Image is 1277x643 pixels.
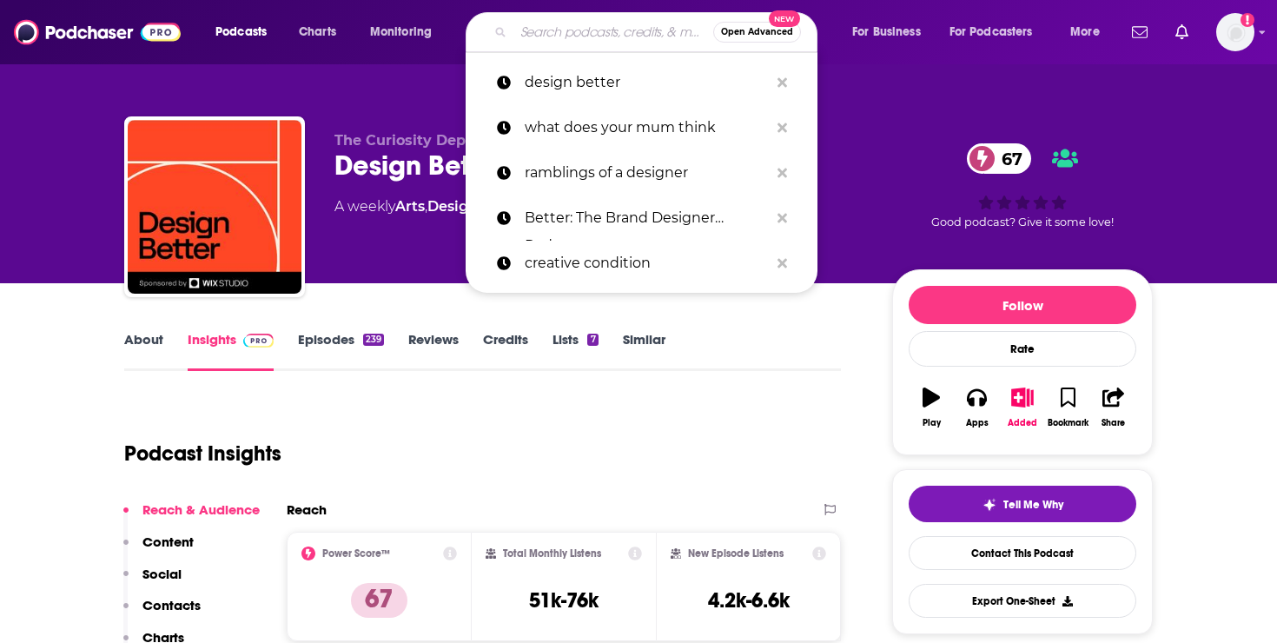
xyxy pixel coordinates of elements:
[503,547,601,560] h2: Total Monthly Listens
[142,534,194,550] p: Content
[1216,13,1254,51] span: Logged in as redsetterpr
[1003,498,1063,512] span: Tell Me Why
[123,501,260,534] button: Reach & Audience
[1091,376,1136,439] button: Share
[525,150,769,196] p: ramblings of a designer
[688,547,784,560] h2: New Episode Listens
[358,18,454,46] button: open menu
[1125,17,1155,47] a: Show notifications dropdown
[909,486,1136,522] button: tell me why sparkleTell Me Why
[142,597,201,613] p: Contacts
[427,198,478,215] a: Design
[466,105,817,150] a: what does your mum think
[587,334,598,346] div: 7
[529,587,599,613] h3: 51k-76k
[124,441,281,467] h1: Podcast Insights
[243,334,274,348] img: Podchaser Pro
[483,331,528,371] a: Credits
[1216,13,1254,51] button: Show profile menu
[938,18,1058,46] button: open menu
[334,132,718,149] span: The Curiosity Department, sponsored by Wix Studio
[1048,418,1088,428] div: Bookmark
[721,28,793,36] span: Open Advanced
[124,331,163,371] a: About
[466,60,817,105] a: design better
[983,498,996,512] img: tell me why sparkle
[1000,376,1045,439] button: Added
[954,376,999,439] button: Apps
[713,22,801,43] button: Open AdvancedNew
[123,534,194,566] button: Content
[909,584,1136,618] button: Export One-Sheet
[623,331,665,371] a: Similar
[466,241,817,286] a: creative condition
[892,132,1153,240] div: 67Good podcast? Give it some love!
[513,18,713,46] input: Search podcasts, credits, & more...
[322,547,390,560] h2: Power Score™
[708,587,790,613] h3: 4.2k-6.6k
[1102,418,1125,428] div: Share
[909,286,1136,324] button: Follow
[909,331,1136,367] div: Rate
[552,331,598,371] a: Lists7
[203,18,289,46] button: open menu
[1008,418,1037,428] div: Added
[967,143,1031,174] a: 67
[525,241,769,286] p: creative condition
[909,536,1136,570] a: Contact This Podcast
[287,501,327,518] h2: Reach
[142,566,182,582] p: Social
[395,198,425,215] a: Arts
[466,196,817,241] a: Better: The Brand Designer Podcast
[482,12,834,52] div: Search podcasts, credits, & more...
[363,334,384,346] div: 239
[1241,13,1254,27] svg: Add a profile image
[909,376,954,439] button: Play
[142,501,260,518] p: Reach & Audience
[123,597,201,629] button: Contacts
[1058,18,1122,46] button: open menu
[769,10,800,27] span: New
[466,150,817,196] a: ramblings of a designer
[425,198,427,215] span: ,
[984,143,1031,174] span: 67
[1070,20,1100,44] span: More
[370,20,432,44] span: Monitoring
[931,215,1114,229] span: Good podcast? Give it some love!
[1045,376,1090,439] button: Bookmark
[299,20,336,44] span: Charts
[1216,13,1254,51] img: User Profile
[966,418,989,428] div: Apps
[525,60,769,105] p: design better
[525,196,769,241] p: Better: The Brand Designer Podcast
[351,583,407,618] p: 67
[123,566,182,598] button: Social
[188,331,274,371] a: InsightsPodchaser Pro
[525,105,769,150] p: what does your mum think
[288,18,347,46] a: Charts
[298,331,384,371] a: Episodes239
[840,18,943,46] button: open menu
[14,16,181,49] img: Podchaser - Follow, Share and Rate Podcasts
[949,20,1033,44] span: For Podcasters
[1168,17,1195,47] a: Show notifications dropdown
[215,20,267,44] span: Podcasts
[128,120,301,294] img: Design Better
[923,418,941,428] div: Play
[852,20,921,44] span: For Business
[334,196,643,217] div: A weekly podcast
[408,331,459,371] a: Reviews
